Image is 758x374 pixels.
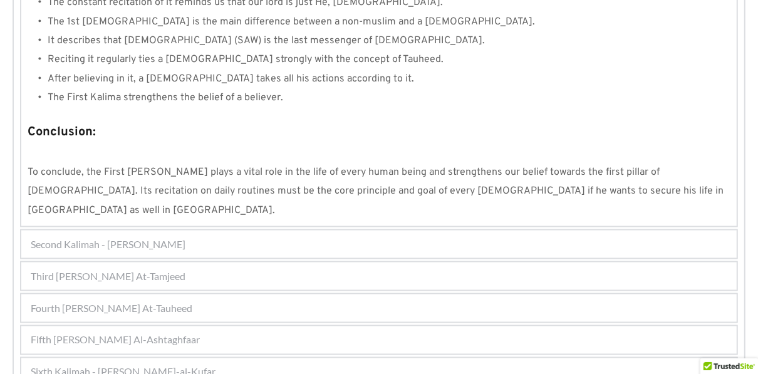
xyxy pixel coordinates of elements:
[28,124,96,140] strong: Conclusion:
[48,34,485,47] span: It describes that [DEMOGRAPHIC_DATA] (SAW) is the last messenger of [DEMOGRAPHIC_DATA].
[31,237,185,252] span: Second Kalimah - [PERSON_NAME]
[28,166,726,217] span: To conclude, the First [PERSON_NAME] plays a vital role in the life of every human being and stre...
[48,53,444,66] span: Reciting it regularly ties a [DEMOGRAPHIC_DATA] strongly with the concept of Tauheed.
[48,73,414,85] span: After believing in it, a [DEMOGRAPHIC_DATA] takes all his actions according to it.
[31,301,192,316] span: Fourth [PERSON_NAME] At-Tauheed
[48,16,535,28] span: The 1st [DEMOGRAPHIC_DATA] is the main difference between a non-muslim and a [DEMOGRAPHIC_DATA].
[48,91,283,104] span: The First Kalima strengthens the belief of a believer.
[31,333,200,348] span: Fifth [PERSON_NAME] Al-Ashtaghfaar
[31,269,185,284] span: Third [PERSON_NAME] At-Tamjeed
